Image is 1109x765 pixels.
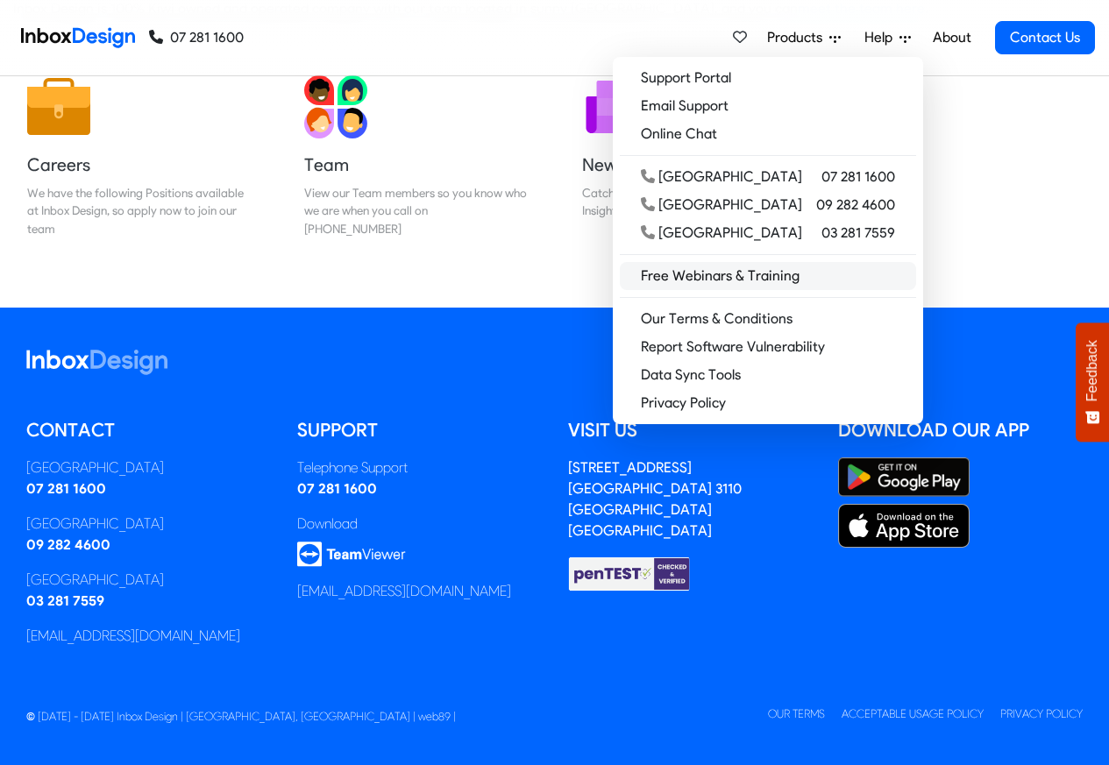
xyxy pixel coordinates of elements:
h5: Careers [27,152,250,177]
div: Download [297,514,542,535]
a: 07 281 1600 [297,480,377,497]
div: [GEOGRAPHIC_DATA] [26,514,271,535]
span: 07 281 1600 [821,166,895,188]
img: Checked & Verified by penTEST [568,556,691,592]
span: Products [767,27,829,48]
img: logo_inboxdesign_white.svg [26,350,167,375]
a: Our Terms [768,707,825,720]
img: Apple App Store [838,504,970,548]
a: Acceptable Usage Policy [842,707,984,720]
a: Data Sync Tools [620,361,916,389]
a: Our Terms & Conditions [620,305,916,333]
div: [GEOGRAPHIC_DATA] [26,457,271,478]
h5: Visit us [568,417,813,443]
div: [GEOGRAPHIC_DATA] [641,195,802,216]
a: Report Software Vulnerability [620,333,916,361]
span: © [DATE] - [DATE] Inbox Design | [GEOGRAPHIC_DATA], [GEOGRAPHIC_DATA] | web89 | [26,710,456,723]
a: 09 282 4600 [26,536,110,553]
a: About [928,20,976,55]
img: Google Play Store [838,457,970,497]
h5: Download our App [838,417,1083,443]
div: [GEOGRAPHIC_DATA] [641,223,802,244]
a: Careers We have the following Positions available at Inbox Design, so apply now to join our team [13,61,264,251]
a: Contact Us [995,21,1095,54]
a: 03 281 7559 [26,592,104,609]
a: [STREET_ADDRESS][GEOGRAPHIC_DATA] 3110[GEOGRAPHIC_DATA][GEOGRAPHIC_DATA] [568,459,742,539]
h5: News & Updates [582,152,805,177]
div: Telephone Support [297,457,542,478]
h5: Support [297,417,542,443]
div: Products [613,57,923,424]
a: Email Support [620,92,916,120]
img: logo_teamviewer.svg [297,542,406,567]
button: Feedback - Show survey [1076,322,1109,442]
a: 07 281 1600 [149,27,244,48]
div: We have the following Positions available at Inbox Design, so apply now to join our team [27,184,250,237]
a: [GEOGRAPHIC_DATA] 03 281 7559 [620,219,916,247]
span: Help [864,27,899,48]
a: 07 281 1600 [26,480,106,497]
a: [EMAIL_ADDRESS][DOMAIN_NAME] [297,583,511,599]
a: Support Portal [620,64,916,92]
img: 2022_01_13_icon_team.svg [304,75,367,138]
a: Online Chat [620,120,916,148]
a: [EMAIL_ADDRESS][DOMAIN_NAME] [26,627,240,644]
h5: Team [304,152,527,177]
img: 2022_01_12_icon_newsletter.svg [582,75,645,138]
span: 09 282 4600 [816,195,895,216]
a: Privacy Policy [1000,707,1083,720]
div: [GEOGRAPHIC_DATA] [641,166,802,188]
a: Team View our Team members so you know who we are when you call on [PHONE_NUMBER] [290,61,541,251]
a: News & Updates Catch up with Inbox Design's latest Insights, News & Updates. [568,61,819,251]
div: Catch up with Inbox Design's latest Insights, News & Updates. [582,184,805,220]
span: 03 281 7559 [821,223,895,244]
h5: Contact [26,417,271,443]
div: View our Team members so you know who we are when you call on [PHONE_NUMBER] [304,184,527,237]
a: Help [857,20,918,55]
a: [GEOGRAPHIC_DATA] 07 281 1600 [620,163,916,191]
a: Privacy Policy [620,389,916,417]
a: Checked & Verified by penTEST [568,564,691,581]
a: Free Webinars & Training [620,262,916,290]
div: [GEOGRAPHIC_DATA] [26,570,271,591]
a: [GEOGRAPHIC_DATA] 09 282 4600 [620,191,916,219]
address: [STREET_ADDRESS] [GEOGRAPHIC_DATA] 3110 [GEOGRAPHIC_DATA] [GEOGRAPHIC_DATA] [568,459,742,539]
a: Products [760,20,848,55]
span: Feedback [1084,340,1100,401]
img: 2022_01_13_icon_job.svg [27,75,90,138]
